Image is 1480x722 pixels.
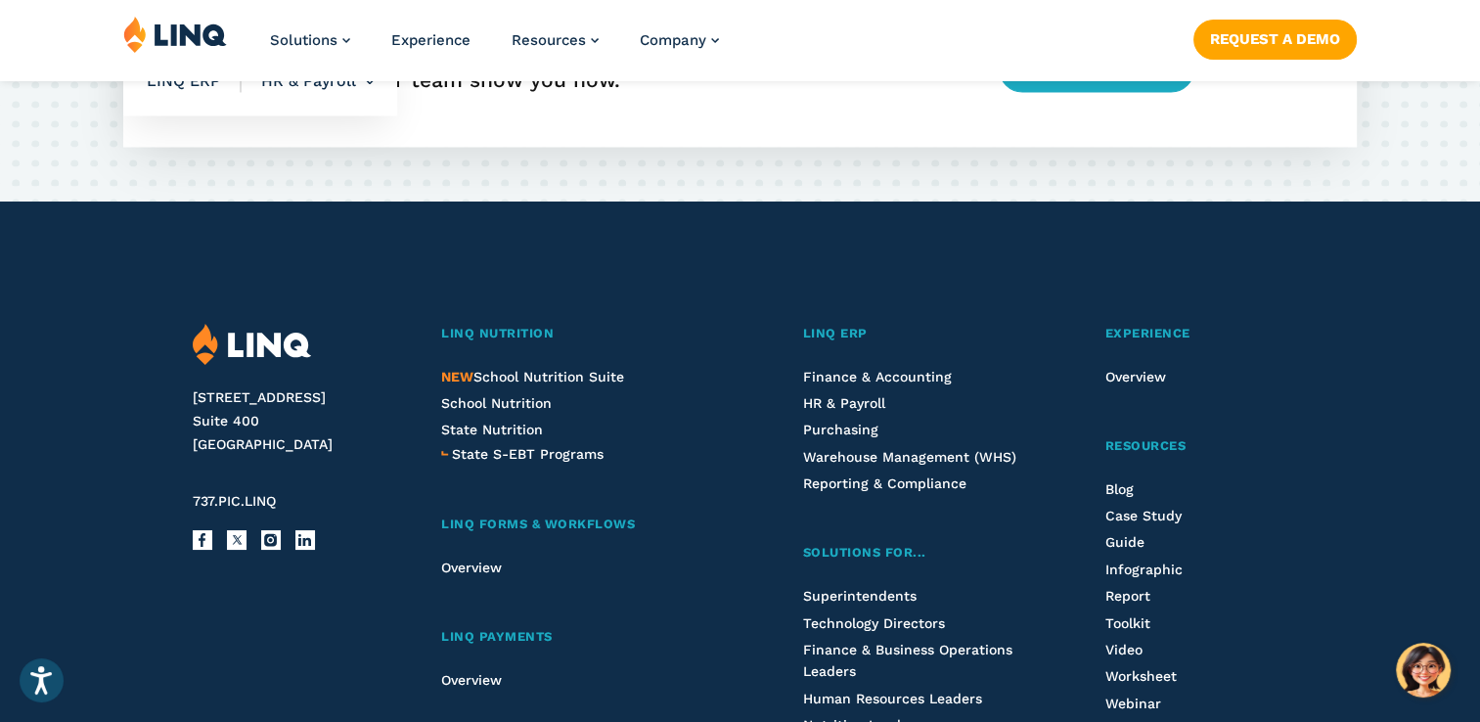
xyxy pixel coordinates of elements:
[1105,562,1183,577] a: Infographic
[441,369,473,384] span: NEW
[123,16,227,53] img: LINQ | K‑12 Software
[803,449,1016,465] a: Warehouse Management (WHS)
[512,31,586,49] span: Resources
[242,47,374,115] li: HR & Payroll
[1396,643,1451,698] button: Hello, have a question? Let’s chat.
[441,517,635,531] span: LINQ Forms & Workflows
[270,16,719,80] nav: Primary Navigation
[803,615,945,631] a: Technology Directors
[1105,438,1187,453] span: Resources
[441,395,552,411] a: School Nutrition
[441,324,722,344] a: LINQ Nutrition
[295,530,315,550] a: LinkedIn
[1105,642,1143,657] a: Video
[803,324,1024,344] a: LINQ ERP
[452,446,604,462] span: State S-EBT Programs
[803,395,885,411] a: HR & Payroll
[261,530,281,550] a: Instagram
[803,588,917,604] a: Superintendents
[512,31,599,49] a: Resources
[1193,20,1357,59] a: Request a Demo
[193,493,276,509] span: 737.PIC.LINQ
[1105,324,1288,344] a: Experience
[193,530,212,550] a: Facebook
[1105,369,1166,384] a: Overview
[803,369,952,384] a: Finance & Accounting
[803,422,878,437] a: Purchasing
[147,70,242,92] span: LINQ ERP
[441,627,722,648] a: LINQ Payments
[1105,508,1182,523] a: Case Study
[452,443,604,465] a: State S-EBT Programs
[441,515,722,535] a: LINQ Forms & Workflows
[270,31,350,49] a: Solutions
[270,31,337,49] span: Solutions
[441,629,553,644] span: LINQ Payments
[803,691,982,706] a: Human Resources Leaders
[1105,615,1150,631] a: Toolkit
[441,369,624,384] a: NEWSchool Nutrition Suite
[441,326,554,340] span: LINQ Nutrition
[640,31,706,49] span: Company
[441,672,502,688] a: Overview
[441,560,502,575] a: Overview
[1105,588,1150,604] a: Report
[1193,16,1357,59] nav: Button Navigation
[193,386,404,456] address: [STREET_ADDRESS] Suite 400 [GEOGRAPHIC_DATA]
[1105,326,1190,340] span: Experience
[803,475,966,491] a: Reporting & Compliance
[1105,436,1288,457] a: Resources
[640,31,719,49] a: Company
[803,326,868,340] span: LINQ ERP
[803,642,1012,679] a: Finance & Business Operations Leaders
[193,324,311,366] img: LINQ | K‑12 Software
[391,31,471,49] a: Experience
[1105,481,1134,497] a: Blog
[227,530,247,550] a: X
[1105,668,1177,684] a: Worksheet
[1105,534,1144,550] a: Guide
[441,369,624,384] span: School Nutrition Suite
[441,422,543,437] a: State Nutrition
[1105,696,1161,711] a: Webinar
